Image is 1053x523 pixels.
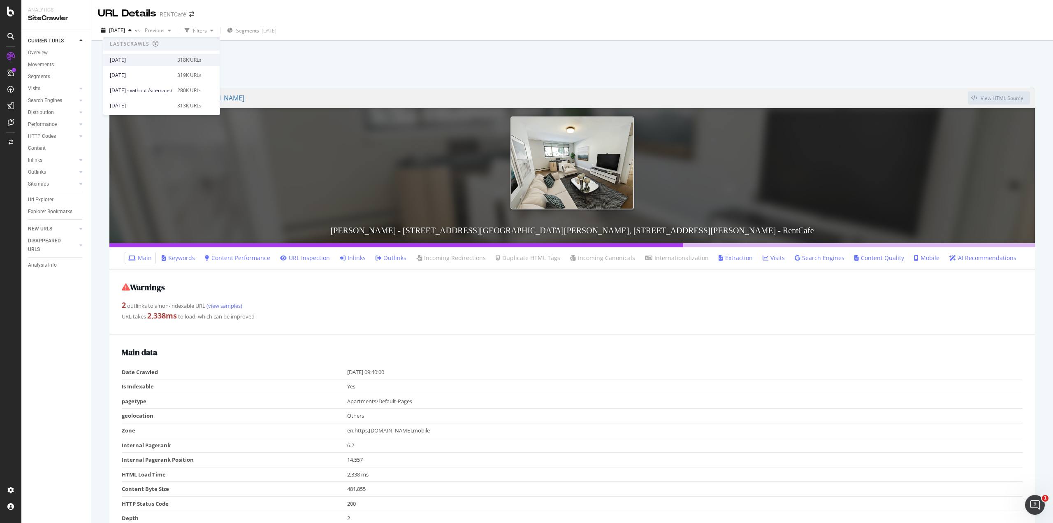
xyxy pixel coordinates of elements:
a: Mobile [914,254,939,262]
div: Search Engines [28,96,62,105]
a: Internationalization [645,254,709,262]
div: SiteCrawler [28,14,84,23]
td: HTTP Status Code [122,496,347,511]
a: NEW URLS [28,225,77,233]
div: Inlinks [28,156,42,165]
a: Movements [28,60,85,69]
a: Distribution [28,108,77,117]
a: [URL][DOMAIN_NAME][PERSON_NAME] [114,88,968,108]
div: CURRENT URLS [28,37,64,45]
div: Filters [193,27,207,34]
a: Outlinks [376,254,406,262]
a: Incoming Canonicals [570,254,635,262]
td: 200 [347,496,1023,511]
div: RENTCafé [160,10,186,19]
td: Content Byte Size [122,482,347,497]
a: AI Recommendations [949,254,1016,262]
div: Overview [28,49,48,57]
td: 481,855 [347,482,1023,497]
button: View HTML Source [968,91,1030,105]
a: Performance [28,120,77,129]
td: 14,557 [347,453,1023,467]
div: [DATE] [110,72,172,79]
a: Visits [763,254,785,262]
span: [DATE] - without /sitemaps/ [110,87,172,94]
div: Movements [28,60,54,69]
td: Is Indexable [122,379,347,394]
td: Internal Pagerank [122,438,347,453]
span: 1 [1042,495,1048,502]
a: Overview [28,49,85,57]
div: [DATE] [110,56,172,64]
td: 6.2 [347,438,1023,453]
div: 319K URLs [177,72,202,79]
div: Content [28,144,46,153]
td: geolocation [122,409,347,423]
a: Content Quality [854,254,904,262]
a: CURRENT URLS [28,37,77,45]
td: Apartments/Default-Pages [347,394,1023,409]
div: DISAPPEARED URLS [28,237,70,254]
a: Inlinks [340,254,366,262]
div: 280K URLs [177,87,202,94]
iframe: Intercom live chat [1025,495,1045,515]
div: Analysis Info [28,261,57,270]
a: DISAPPEARED URLS [28,237,77,254]
a: Incoming Redirections [416,254,486,262]
div: 318K URLs [177,56,202,64]
a: Main [128,254,152,262]
a: Duplicate HTML Tags [496,254,560,262]
div: Analytics [28,7,84,14]
h2: Warnings [122,283,1023,292]
div: HTTP Codes [28,132,56,141]
a: Content [28,144,85,153]
div: Visits [28,84,40,93]
a: Inlinks [28,156,77,165]
a: Explorer Bookmarks [28,207,85,216]
div: [DATE] [262,27,276,34]
a: (view samples) [205,302,242,309]
strong: 2,338 ms [147,311,177,321]
span: Previous [141,27,165,34]
td: pagetype [122,394,347,409]
td: Others [347,409,1023,423]
div: Sitemaps [28,180,49,188]
a: Keywords [162,254,195,262]
td: Zone [122,423,347,438]
div: Segments [28,72,50,81]
td: HTML Load Time [122,467,347,482]
div: arrow-right-arrow-left [189,12,194,17]
strong: 2 [122,300,126,310]
h2: Main data [122,348,1023,357]
span: 2025 Aug. 7th [109,27,125,34]
div: URL takes to load, which can be improved [122,311,1023,321]
span: vs [135,27,141,34]
div: Url Explorer [28,195,53,204]
div: Performance [28,120,57,129]
div: NEW URLS [28,225,52,233]
div: Outlinks [28,168,46,177]
a: Segments [28,72,85,81]
a: Outlinks [28,168,77,177]
div: Distribution [28,108,54,117]
a: Search Engines [795,254,844,262]
td: Date Crawled [122,365,347,379]
div: 313K URLs [177,102,202,109]
img: Sheridan Glen - 6040 N Sheridan Rd Apartments, 6040 N Sheridan Rd, Chicago, IL - RentCafe [510,116,634,209]
div: [DATE] [110,102,172,109]
div: View HTML Source [981,95,1023,102]
td: Internal Pagerank Position [122,453,347,467]
a: Search Engines [28,96,77,105]
td: en,https,[DOMAIN_NAME],mobile [347,423,1023,438]
button: Filters [181,24,217,37]
a: Visits [28,84,77,93]
button: [DATE] [98,24,135,37]
a: Extraction [719,254,753,262]
td: [DATE] 09:40:00 [347,365,1023,379]
button: Segments[DATE] [224,24,280,37]
td: 2,338 ms [347,467,1023,482]
a: URL Inspection [280,254,330,262]
div: URL Details [98,7,156,21]
a: Url Explorer [28,195,85,204]
a: HTTP Codes [28,132,77,141]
